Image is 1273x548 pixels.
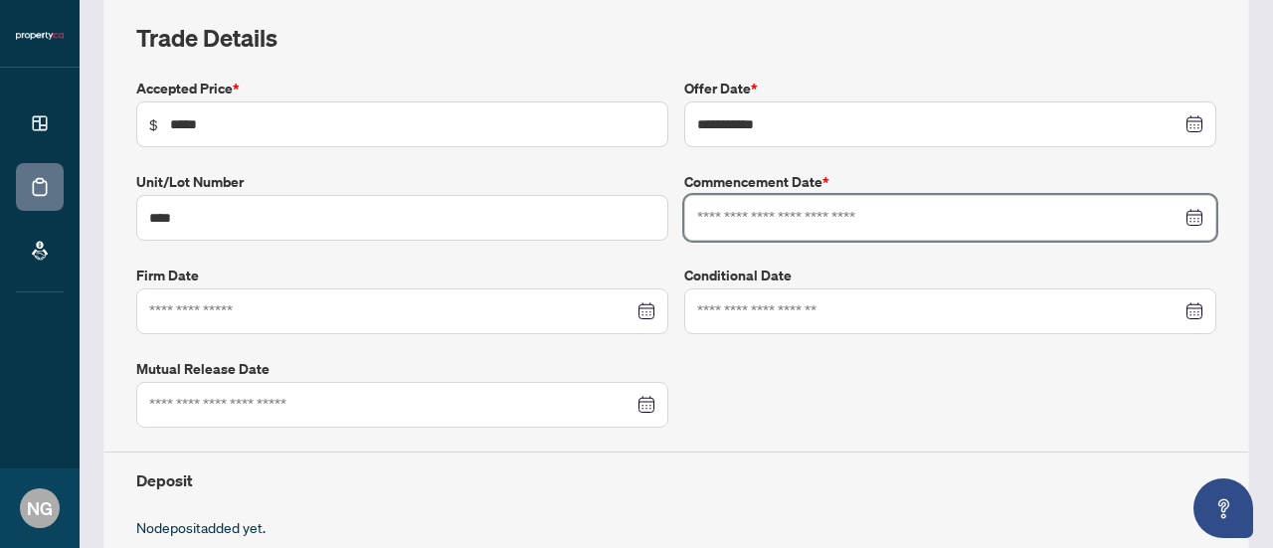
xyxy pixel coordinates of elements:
img: logo [16,30,64,42]
label: Offer Date [684,78,1216,99]
label: Firm Date [136,265,668,286]
label: Unit/Lot Number [136,171,668,193]
h2: Trade Details [136,22,1216,54]
span: $ [149,113,158,135]
h4: Deposit [136,468,1216,492]
label: Commencement Date [684,171,1216,193]
button: Open asap [1193,478,1253,538]
span: NG [27,494,53,522]
label: Accepted Price [136,78,668,99]
span: No deposit added yet. [136,518,266,536]
label: Mutual Release Date [136,358,668,380]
